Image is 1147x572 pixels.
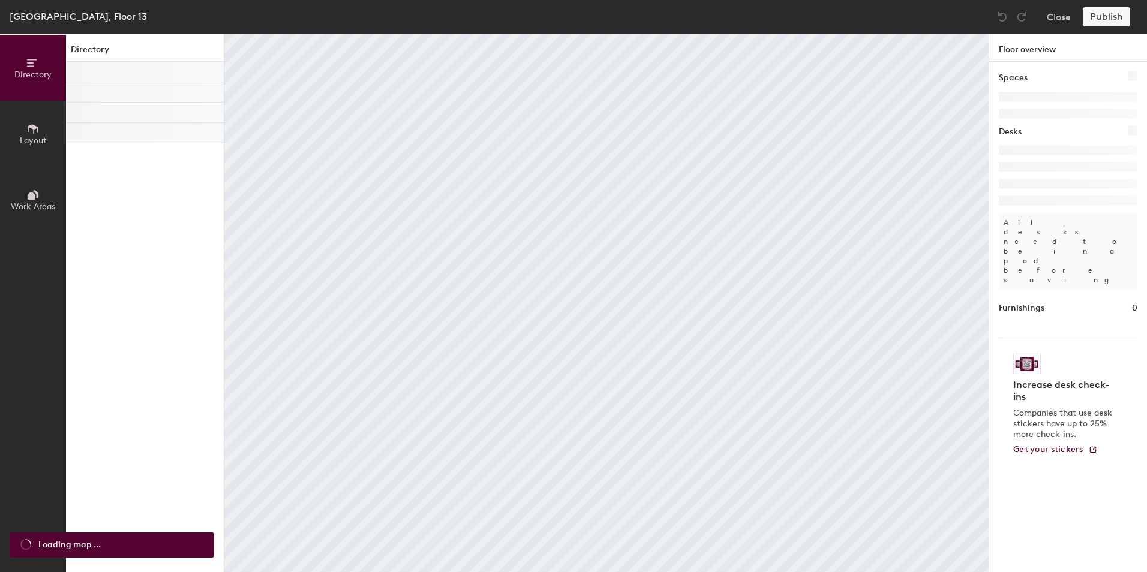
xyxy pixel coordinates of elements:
[1013,444,1083,454] span: Get your stickers
[989,34,1147,62] h1: Floor overview
[14,70,52,80] span: Directory
[11,201,55,212] span: Work Areas
[996,11,1008,23] img: Undo
[1013,445,1098,455] a: Get your stickers
[999,71,1028,85] h1: Spaces
[10,9,147,24] div: [GEOGRAPHIC_DATA], Floor 13
[1047,7,1071,26] button: Close
[999,213,1137,290] p: All desks need to be in a pod before saving
[1013,354,1041,374] img: Sticker logo
[1132,302,1137,315] h1: 0
[1013,408,1116,440] p: Companies that use desk stickers have up to 25% more check-ins.
[20,136,47,146] span: Layout
[66,43,224,62] h1: Directory
[999,125,1022,139] h1: Desks
[1016,11,1028,23] img: Redo
[999,302,1044,315] h1: Furnishings
[38,538,101,552] span: Loading map ...
[224,34,989,572] canvas: Map
[1013,379,1116,403] h4: Increase desk check-ins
